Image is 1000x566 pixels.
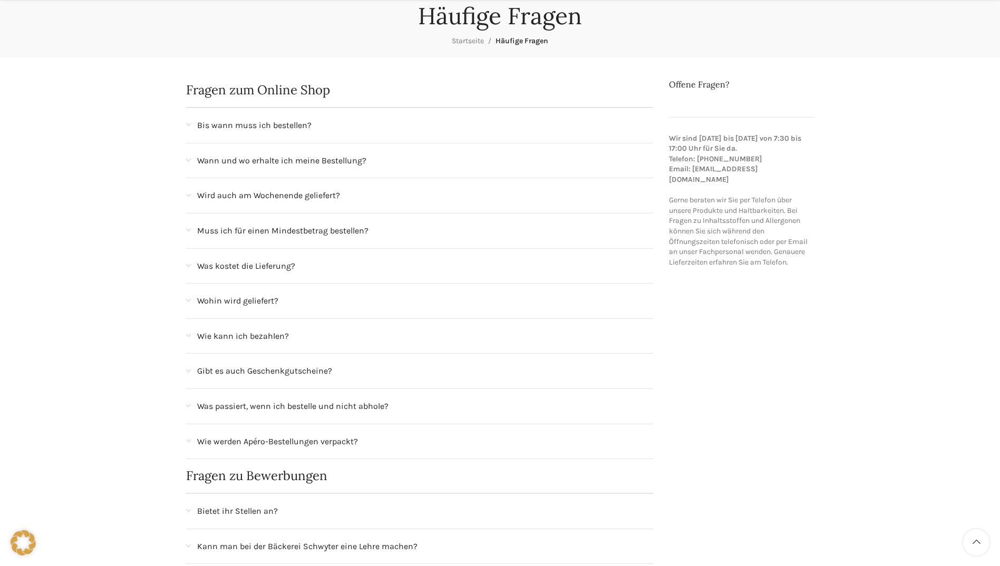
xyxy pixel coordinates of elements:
[452,36,484,45] a: Startseite
[496,36,548,45] span: Häufige Fragen
[197,435,358,448] span: Wie werden Apéro-Bestellungen verpackt?
[186,84,654,96] h2: Fragen zum Online Shop
[197,540,418,553] span: Kann man bei der Bäckerei Schwyter eine Lehre machen?
[418,2,582,30] h1: Häufige Fragen
[197,259,295,273] span: Was kostet die Lieferung?
[197,189,340,202] span: Wird auch am Wochenende geliefert?
[186,470,654,482] h2: Fragen zu Bewerbungen
[963,529,989,555] a: Scroll to top button
[197,154,366,168] span: Wann und wo erhalte ich meine Bestellung?
[669,154,762,163] strong: Telefon: [PHONE_NUMBER]
[669,79,814,90] h2: Offene Fragen?
[669,134,801,153] strong: Wir sind [DATE] bis [DATE] von 7:30 bis 17:00 Uhr für Sie da.
[197,364,332,378] span: Gibt es auch Geschenkgutscheine?
[197,294,278,308] span: Wohin wird geliefert?
[669,164,758,184] strong: Email: [EMAIL_ADDRESS][DOMAIN_NAME]
[197,329,289,343] span: Wie kann ich bezahlen?
[197,504,278,518] span: Bietet ihr Stellen an?
[197,399,389,413] span: Was passiert, wenn ich bestelle und nicht abhole?
[197,119,312,132] span: Bis wann muss ich bestellen?
[197,224,368,238] span: Muss ich für einen Mindestbetrag bestellen?
[669,133,814,268] p: Gerne beraten wir Sie per Telefon über unsere Produkte und Haltbarkeiten. Bei Fragen zu Inhaltsst...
